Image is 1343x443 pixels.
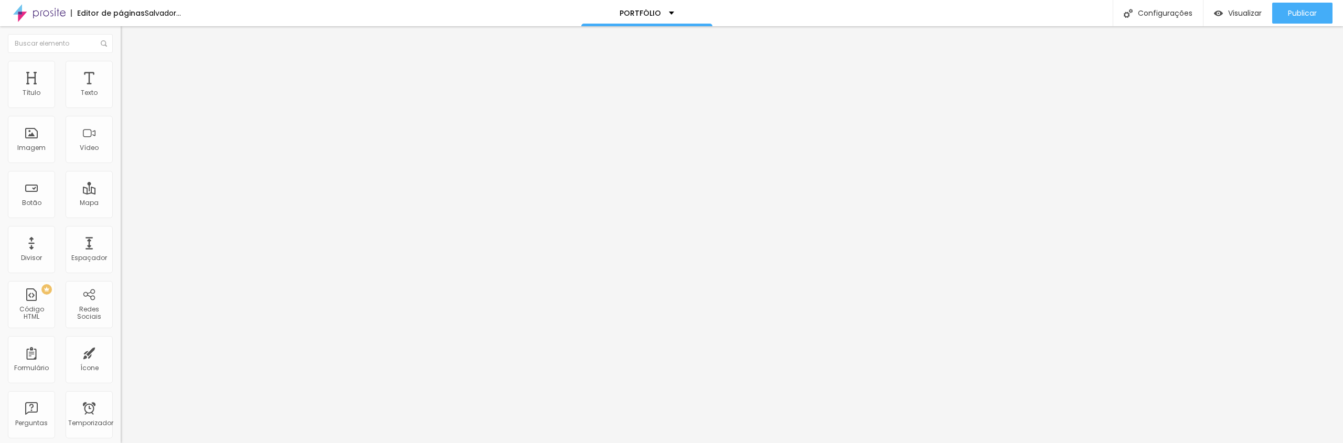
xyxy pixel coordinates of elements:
font: Visualizar [1228,8,1262,18]
font: Editor de páginas [77,8,145,18]
font: Texto [81,88,98,97]
font: Formulário [14,363,49,372]
font: Imagem [17,143,46,152]
font: Publicar [1288,8,1317,18]
button: Visualizar [1203,3,1272,24]
font: Espaçador [71,253,107,262]
font: Mapa [80,198,99,207]
font: Divisor [21,253,42,262]
font: Título [23,88,40,97]
font: Perguntas [15,418,48,427]
font: Ícone [80,363,99,372]
font: Temporizador [68,418,113,427]
img: Ícone [1124,9,1133,18]
font: Configurações [1138,8,1192,18]
img: Ícone [101,40,107,47]
font: Vídeo [80,143,99,152]
iframe: Editor [121,26,1343,443]
font: Código HTML [19,305,44,321]
font: Redes Sociais [77,305,101,321]
button: Publicar [1272,3,1333,24]
font: Salvador... [145,8,181,18]
font: PORTFÓLIO [620,8,661,18]
input: Buscar elemento [8,34,113,53]
img: view-1.svg [1214,9,1223,18]
font: Botão [22,198,41,207]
